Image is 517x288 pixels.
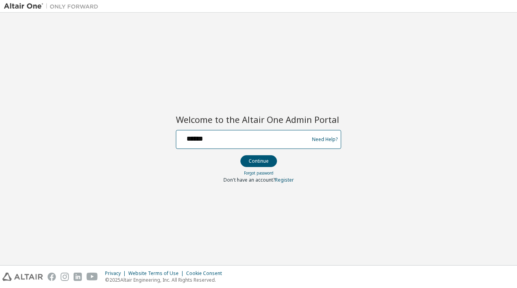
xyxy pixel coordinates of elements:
[105,270,128,277] div: Privacy
[223,177,275,183] span: Don't have an account?
[2,273,43,281] img: altair_logo.svg
[74,273,82,281] img: linkedin.svg
[87,273,98,281] img: youtube.svg
[128,270,186,277] div: Website Terms of Use
[244,170,273,176] a: Forgot password
[176,114,341,125] h2: Welcome to the Altair One Admin Portal
[105,277,227,283] p: © 2025 Altair Engineering, Inc. All Rights Reserved.
[61,273,69,281] img: instagram.svg
[4,2,102,10] img: Altair One
[48,273,56,281] img: facebook.svg
[275,177,294,183] a: Register
[240,155,277,167] button: Continue
[186,270,227,277] div: Cookie Consent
